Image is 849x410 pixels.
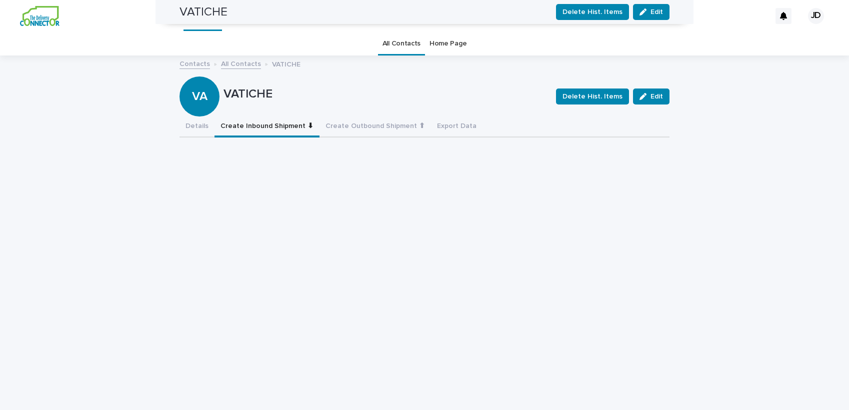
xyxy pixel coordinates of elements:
span: Edit [650,93,663,100]
div: JD [808,8,824,24]
a: All Contacts [221,57,261,69]
button: Create Inbound Shipment ⬇ [214,116,319,137]
img: aCWQmA6OSGG0Kwt8cj3c [20,6,59,26]
p: VATICHE [272,58,300,69]
span: Delete Hist. Items [562,91,622,101]
div: VA [179,49,219,103]
button: Delete Hist. Items [556,88,629,104]
a: Contacts [179,57,210,69]
button: Export Data [431,116,482,137]
a: All Contacts [382,32,420,55]
button: Edit [633,88,669,104]
button: Create Outbound Shipment ⬆ [319,116,431,137]
p: VATICHE [223,87,548,101]
a: Home Page [429,32,466,55]
button: Details [179,116,214,137]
